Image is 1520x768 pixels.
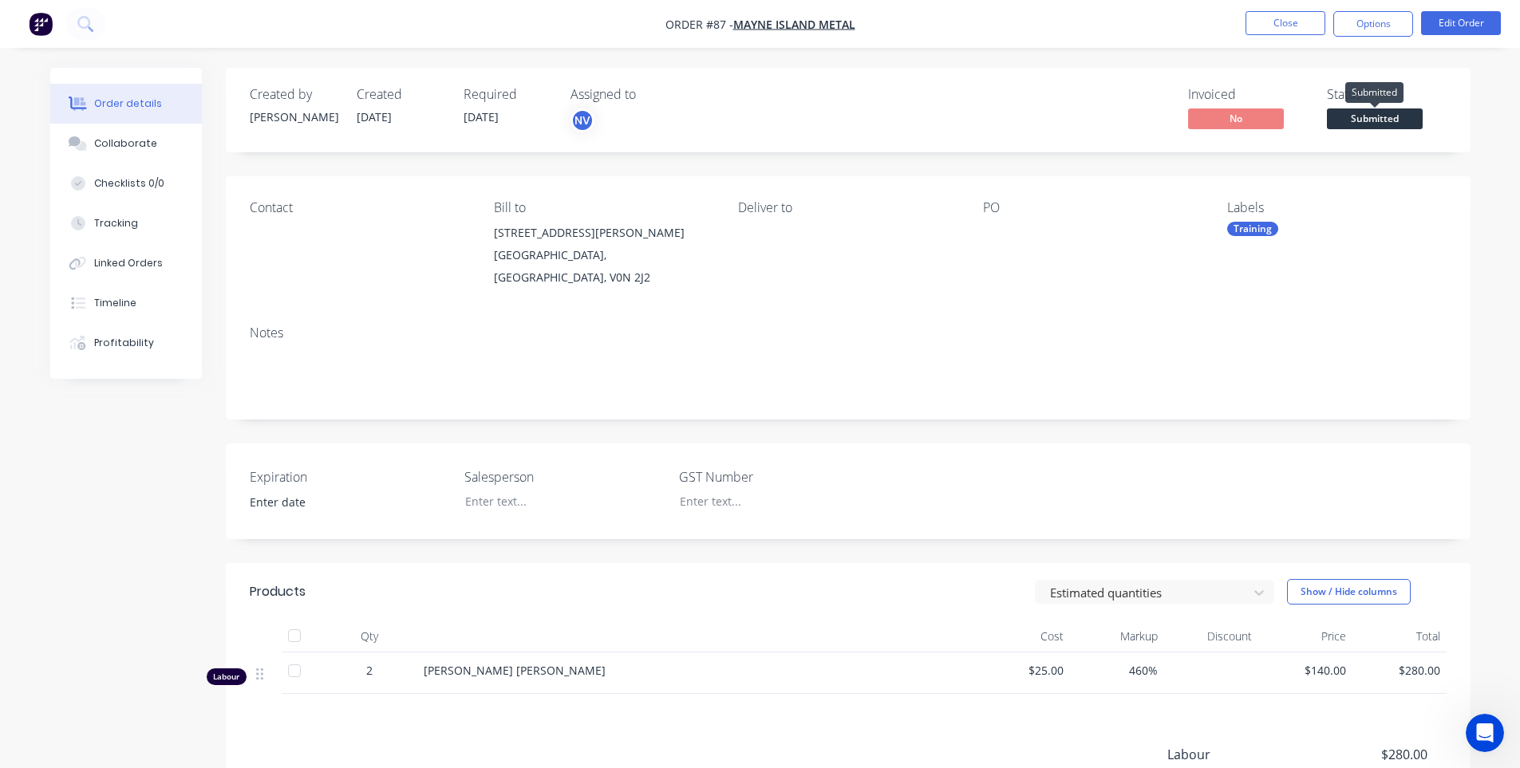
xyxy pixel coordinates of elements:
[1327,108,1423,128] span: Submitted
[366,662,373,679] span: 2
[250,200,468,215] div: Contact
[1167,745,1309,764] span: Labour
[250,87,338,102] div: Created by
[1359,662,1440,679] span: $280.00
[1466,714,1504,752] iframe: Intercom live chat
[250,325,1447,341] div: Notes
[94,296,136,310] div: Timeline
[250,582,306,601] div: Products
[1076,662,1158,679] span: 460%
[1265,662,1346,679] span: $140.00
[1287,579,1411,605] button: Show / Hide columns
[982,662,1064,679] span: $25.00
[50,124,202,163] button: Collaborate
[1164,620,1258,652] div: Discount
[679,467,878,486] label: GST Number
[50,323,202,363] button: Profitability
[357,87,444,102] div: Created
[250,467,449,486] label: Expiration
[1188,87,1308,102] div: Invoiced
[50,163,202,203] button: Checklists 0/0
[1309,745,1427,764] span: $280.00
[280,7,309,36] div: Close
[1345,82,1404,103] div: Submitted
[424,663,606,678] span: [PERSON_NAME] [PERSON_NAME]
[357,109,392,124] span: [DATE]
[1070,620,1164,652] div: Markup
[494,244,713,289] div: [GEOGRAPHIC_DATA], [GEOGRAPHIC_DATA], V0N 2J2
[50,283,202,323] button: Timeline
[1421,11,1501,35] button: Edit Order
[1227,222,1278,236] div: Training
[464,109,499,124] span: [DATE]
[494,222,713,289] div: [STREET_ADDRESS][PERSON_NAME][GEOGRAPHIC_DATA], [GEOGRAPHIC_DATA], V0N 2J2
[464,87,551,102] div: Required
[94,136,157,151] div: Collaborate
[94,176,164,191] div: Checklists 0/0
[1258,620,1352,652] div: Price
[10,6,41,37] button: go back
[494,222,713,244] div: [STREET_ADDRESS][PERSON_NAME]
[94,256,163,270] div: Linked Orders
[50,84,202,124] button: Order details
[29,12,53,36] img: Factory
[464,467,664,486] label: Salesperson
[665,17,733,32] span: Order #87 -
[50,243,202,283] button: Linked Orders
[207,668,247,685] div: Labour
[1188,108,1284,128] span: No
[1333,11,1413,37] button: Options
[94,96,162,111] div: Order details
[1352,620,1447,652] div: Total
[94,216,138,230] div: Tracking
[1327,87,1447,102] div: Status
[1246,11,1325,35] button: Close
[983,200,1202,215] div: PO
[733,17,855,32] a: Mayne Island Metal
[738,200,957,215] div: Deliver to
[50,203,202,243] button: Tracking
[570,87,730,102] div: Assigned to
[1327,108,1423,132] button: Submitted
[494,200,713,215] div: Bill to
[322,620,417,652] div: Qty
[239,490,437,514] input: Enter date
[94,336,154,350] div: Profitability
[976,620,1070,652] div: Cost
[250,108,338,125] div: [PERSON_NAME]
[1227,200,1446,215] div: Labels
[570,108,594,132] button: NV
